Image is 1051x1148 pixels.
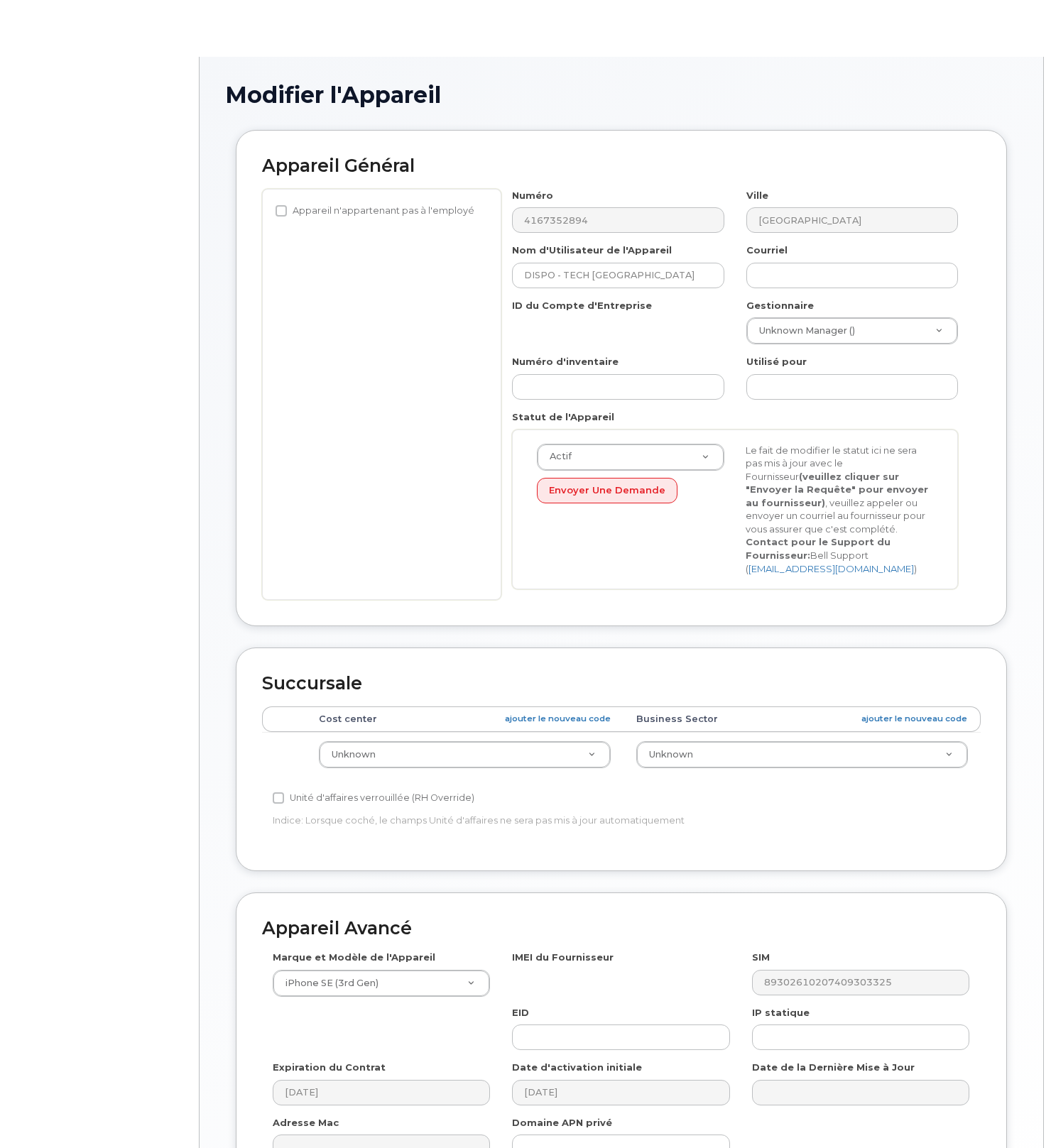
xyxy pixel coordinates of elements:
label: Statut de l'Appareil [512,410,614,424]
h2: Appareil Avancé [262,919,981,939]
label: Date d'activation initiale [512,1061,642,1074]
label: Domaine APN privé [512,1116,612,1130]
label: EID [512,1006,529,1019]
label: Nom d'Utilisateur de l'Appareil [512,244,672,257]
span: Unknown [332,749,376,760]
a: [EMAIL_ADDRESS][DOMAIN_NAME] [748,563,914,574]
label: Numéro [512,189,553,202]
label: Ville [746,189,768,202]
a: Unknown [320,742,610,767]
label: Gestionnaire [746,299,814,312]
label: Marque et Modèle de l'Appareil [273,951,435,964]
th: Cost center [306,706,623,732]
label: Date de la Dernière Mise à Jour [752,1061,915,1074]
h2: Succursale [262,674,981,694]
a: ajouter le nouveau code [505,713,611,725]
a: Unknown Manager () [747,318,957,344]
label: IP statique [752,1006,810,1019]
a: ajouter le nouveau code [861,713,967,725]
button: Envoyer une Demande [537,478,677,504]
strong: (veuillez cliquer sur "Envoyer la Requête" pour envoyer au fournisseur) [746,471,928,508]
th: Business Sector [623,706,981,732]
a: Unknown [637,742,968,767]
label: Utilisé pour [746,355,807,368]
p: Indice: Lorsque coché, le champs Unité d'affaires ne sera pas mis à jour automatiquement [273,814,730,827]
span: Unknown [649,749,693,760]
label: SIM [752,951,770,964]
strong: Contact pour le Support du Fournisseur: [746,536,891,561]
label: Expiration du Contrat [273,1061,386,1074]
label: IMEI du Fournisseur [512,951,614,964]
label: Numéro d'inventaire [512,355,619,368]
input: Unité d'affaires verrouillée (RH Override) [273,792,284,804]
label: Unité d'affaires verrouillée (RH Override) [273,789,474,807]
a: iPhone SE (3rd Gen) [273,971,489,996]
a: Actif [538,444,724,470]
span: Unknown Manager () [751,324,855,337]
label: Courriel [746,244,788,257]
label: Adresse Mac [273,1116,339,1130]
label: Appareil n'appartenant pas à l'employé [276,202,474,219]
label: ID du Compte d'Entreprise [512,299,652,312]
span: Actif [541,450,572,463]
input: Appareil n'appartenant pas à l'employé [276,205,287,217]
span: iPhone SE (3rd Gen) [277,977,379,990]
h1: Modifier l'Appareil [225,82,1018,107]
div: Le fait de modifier le statut ici ne sera pas mis à jour avec le Fournisseur , veuillez appeler o... [735,444,944,576]
h2: Appareil Général [262,156,981,176]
